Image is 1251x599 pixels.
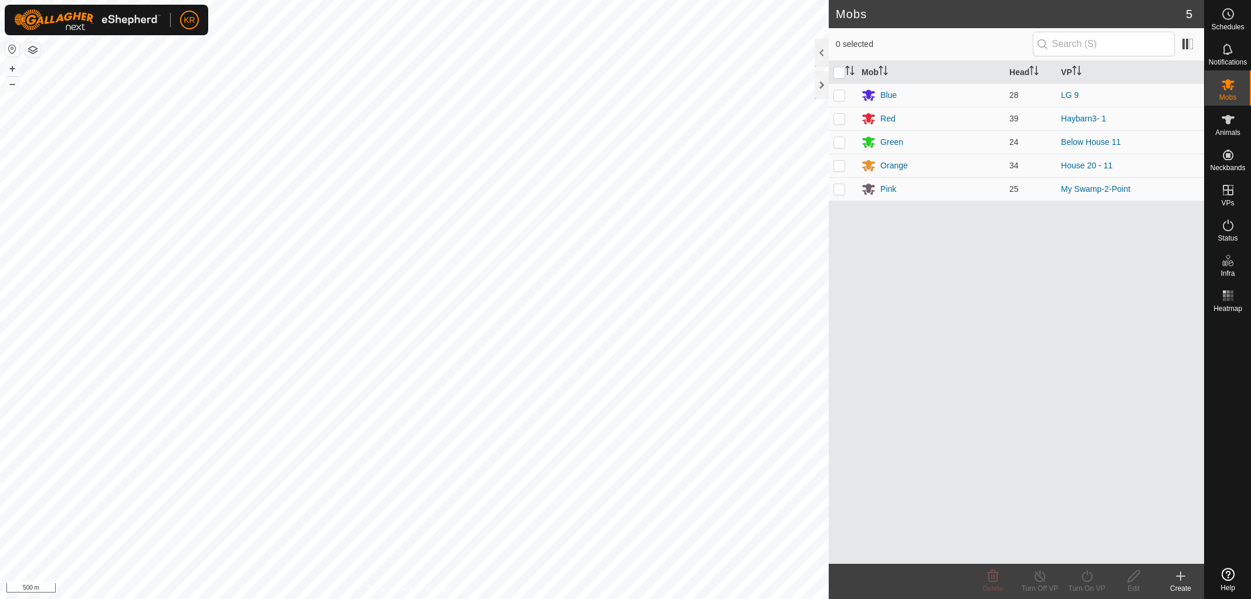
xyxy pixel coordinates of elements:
[1110,583,1157,594] div: Edit
[5,42,19,56] button: Reset Map
[1063,583,1110,594] div: Turn On VP
[1016,583,1063,594] div: Turn Off VP
[1221,584,1235,591] span: Help
[880,160,908,172] div: Orange
[1009,161,1019,170] span: 34
[1209,59,1247,66] span: Notifications
[1061,90,1079,100] a: LG 9
[1210,164,1245,171] span: Neckbands
[426,584,460,594] a: Contact Us
[879,67,888,77] p-sorticon: Activate to sort
[1157,583,1204,594] div: Create
[184,14,195,26] span: KR
[1061,114,1106,123] a: Haybarn3- 1
[1056,61,1204,84] th: VP
[983,584,1003,593] span: Delete
[368,584,412,594] a: Privacy Policy
[836,7,1186,21] h2: Mobs
[1009,184,1019,194] span: 25
[1219,94,1236,101] span: Mobs
[880,136,903,148] div: Green
[880,89,897,101] div: Blue
[1033,32,1175,56] input: Search (S)
[1211,23,1244,31] span: Schedules
[1215,129,1240,136] span: Animals
[1213,305,1242,312] span: Heatmap
[836,38,1033,50] span: 0 selected
[880,113,896,125] div: Red
[1061,137,1121,147] a: Below House 11
[1072,67,1082,77] p-sorticon: Activate to sort
[26,43,40,57] button: Map Layers
[1221,270,1235,277] span: Infra
[5,77,19,91] button: –
[1186,5,1192,23] span: 5
[1218,235,1238,242] span: Status
[1061,161,1113,170] a: House 20 - 11
[1009,90,1019,100] span: 28
[1009,114,1019,123] span: 39
[1009,137,1019,147] span: 24
[857,61,1005,84] th: Mob
[14,9,161,31] img: Gallagher Logo
[1061,184,1130,194] a: My Swamp-2-Point
[880,183,896,195] div: Pink
[5,62,19,76] button: +
[1205,563,1251,596] a: Help
[1029,67,1039,77] p-sorticon: Activate to sort
[1221,199,1234,207] span: VPs
[845,67,855,77] p-sorticon: Activate to sort
[1005,61,1056,84] th: Head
